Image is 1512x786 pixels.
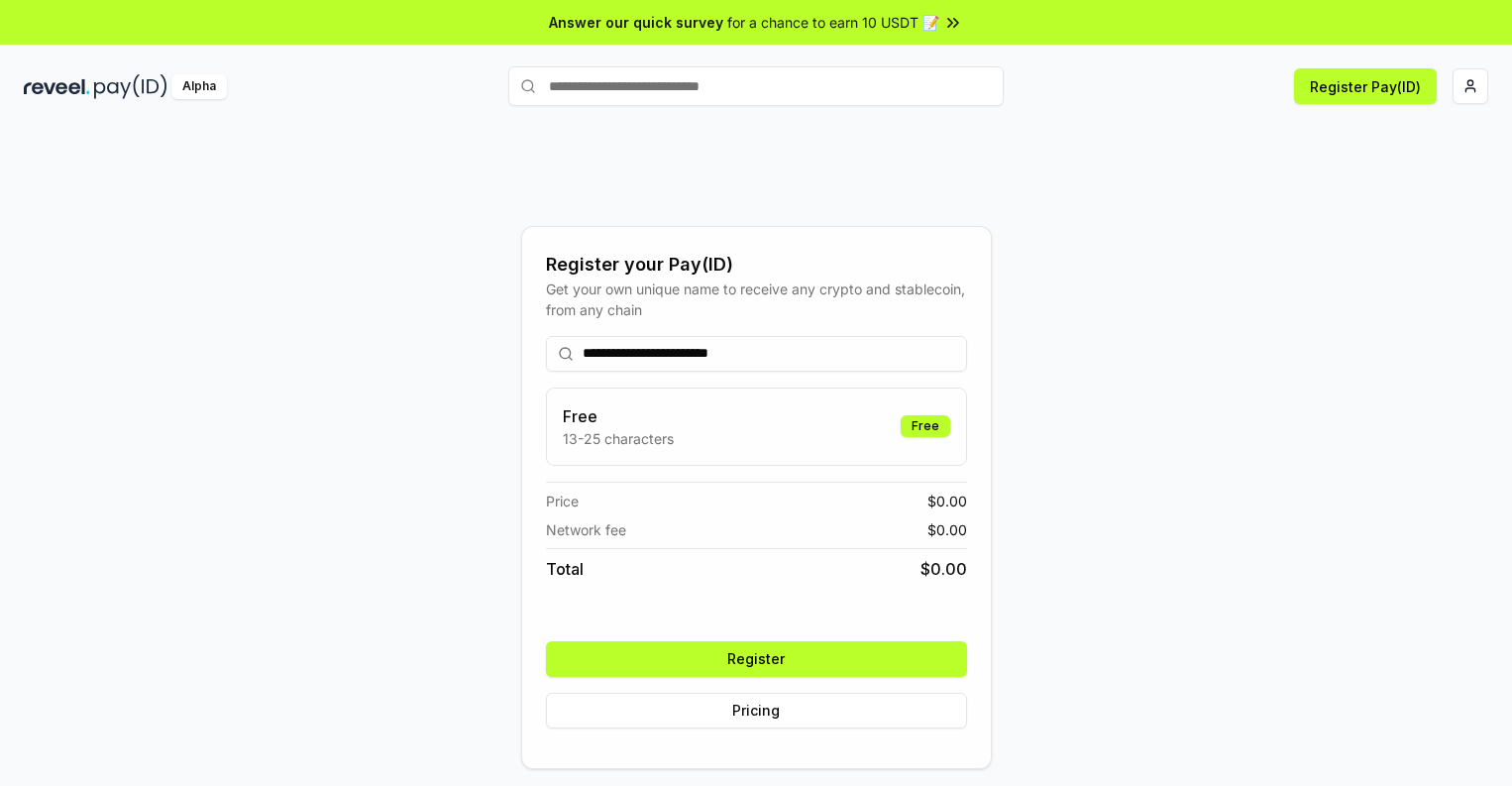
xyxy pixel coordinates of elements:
[546,251,967,279] div: Register your Pay(ID)
[546,557,584,581] span: Total
[927,519,967,540] span: $ 0.00
[727,12,939,33] span: for a chance to earn 10 USDT 📝
[546,641,967,677] button: Register
[901,415,950,437] div: Free
[24,74,90,99] img: reveel_dark
[546,491,579,511] span: Price
[563,404,674,428] h3: Free
[1294,68,1437,104] button: Register Pay(ID)
[927,491,967,511] span: $ 0.00
[546,519,626,540] span: Network fee
[171,74,227,99] div: Alpha
[563,428,674,449] p: 13-25 characters
[94,74,167,99] img: pay_id
[546,279,967,320] div: Get your own unique name to receive any crypto and stablecoin, from any chain
[546,693,967,729] button: Pricing
[920,557,967,581] span: $ 0.00
[549,12,723,33] span: Answer our quick survey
